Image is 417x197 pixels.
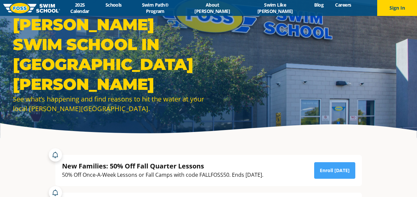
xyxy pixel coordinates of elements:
div: See what’s happening and find reasons to hit the water at your local [PERSON_NAME][GEOGRAPHIC_DATA]. [13,94,205,113]
a: Careers [329,2,357,8]
a: Swim Like [PERSON_NAME] [242,2,309,14]
a: Enroll [DATE] [314,162,355,179]
img: FOSS Swim School Logo [3,3,60,13]
a: About [PERSON_NAME] [183,2,242,14]
h1: [PERSON_NAME] Swim School in [GEOGRAPHIC_DATA][PERSON_NAME] [13,15,205,94]
div: New Families: 50% Off Fall Quarter Lessons [62,162,263,170]
a: Blog [309,2,329,8]
div: 50% Off Once-A-Week Lessons or Fall Camps with code FALLFOSS50. Ends [DATE]. [62,170,263,179]
a: Swim Path® Program [127,2,183,14]
a: Schools [100,2,127,8]
a: 2025 Calendar [60,2,100,14]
